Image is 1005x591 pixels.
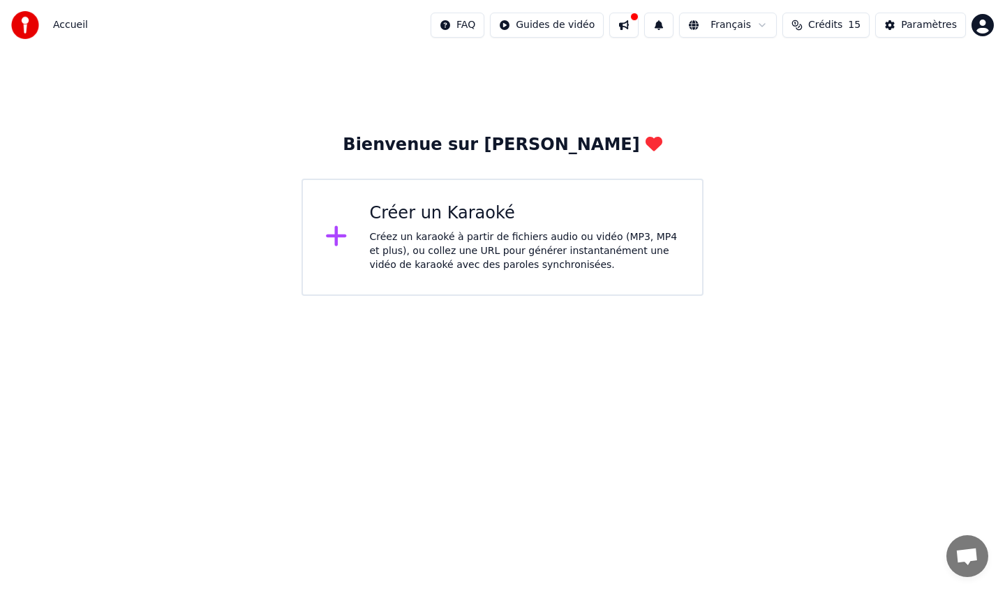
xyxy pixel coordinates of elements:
[11,11,39,39] img: youka
[370,230,680,272] div: Créez un karaoké à partir de fichiers audio ou vidéo (MP3, MP4 et plus), ou collez une URL pour g...
[782,13,870,38] button: Crédits15
[53,18,88,32] span: Accueil
[848,18,861,32] span: 15
[808,18,842,32] span: Crédits
[901,18,957,32] div: Paramètres
[490,13,604,38] button: Guides de vidéo
[343,134,662,156] div: Bienvenue sur [PERSON_NAME]
[370,202,680,225] div: Créer un Karaoké
[875,13,966,38] button: Paramètres
[431,13,484,38] button: FAQ
[53,18,88,32] nav: breadcrumb
[946,535,988,577] div: Ouvrir le chat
